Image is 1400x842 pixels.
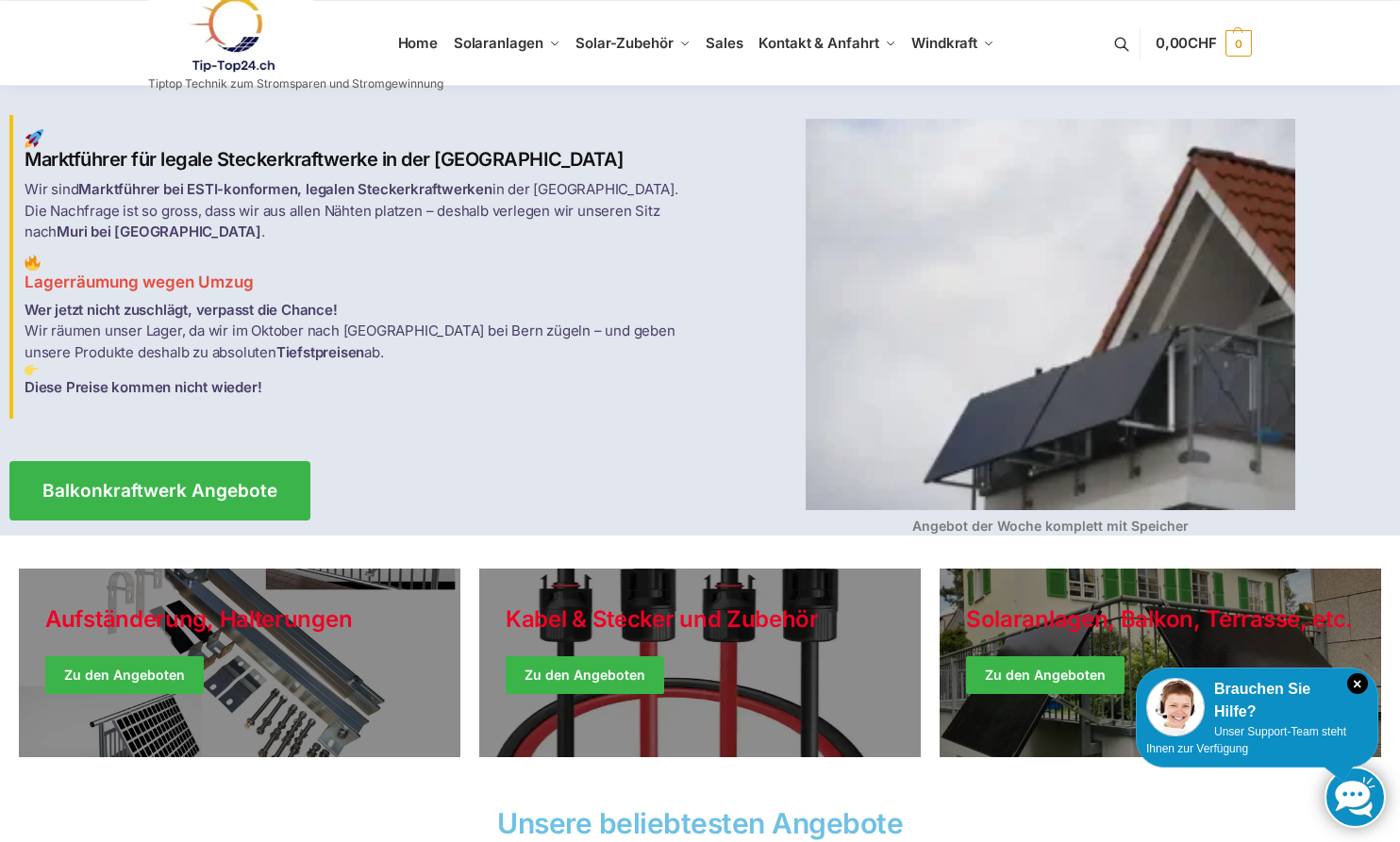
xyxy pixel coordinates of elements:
[1146,725,1346,755] span: Unser Support-Team steht Ihnen zur Verfügung
[9,809,1391,837] h2: Unsere beliebtesten Angebote
[57,223,261,240] strong: Muri bei [GEOGRAPHIC_DATA]
[25,255,41,271] img: Home 2
[25,179,689,243] p: Wir sind in der [GEOGRAPHIC_DATA]. Die Nachfrage ist so gross, dass wir aus allen Nähten platzen ...
[9,461,310,520] a: Balkonkraftwerk Angebote
[575,34,674,52] span: Solar-Zubehör
[25,301,338,319] strong: Wer jetzt nicht zuschlägt, verpasst die Chance!
[445,1,567,86] a: Solaranlagen
[148,78,443,90] p: Tiptop Technik zum Stromsparen und Stromgewinnung
[1156,15,1252,72] a: 0,00CHF 0
[78,180,492,198] strong: Marktführer bei ESTI-konformen, legalen Steckerkraftwerken
[751,1,904,86] a: Kontakt & Anfahrt
[904,1,1003,86] a: Windkraft
[806,119,1295,510] img: Home 4
[1146,678,1205,736] img: Customer service
[1188,34,1217,52] span: CHF
[42,482,277,500] span: Balkonkraftwerk Angebote
[25,300,689,399] p: Wir räumen unser Lager, da wir im Oktober nach [GEOGRAPHIC_DATA] bei Bern zügeln – und geben unse...
[25,363,39,377] img: Home 3
[1225,30,1252,57] span: 0
[479,569,921,757] a: Holiday Style
[276,343,364,361] strong: Tiefstpreisen
[911,34,977,52] span: Windkraft
[25,129,689,172] h2: Marktführer für legale Steckerkraftwerke in der [GEOGRAPHIC_DATA]
[568,1,698,86] a: Solar-Zubehör
[25,129,43,148] img: Home 1
[19,569,460,757] a: Holiday Style
[758,34,878,52] span: Kontakt & Anfahrt
[698,1,751,86] a: Sales
[454,34,543,52] span: Solaranlagen
[940,569,1381,757] a: Winter Jackets
[1347,673,1368,694] i: Schließen
[706,34,743,52] span: Sales
[1146,678,1368,723] div: Brauchen Sie Hilfe?
[25,378,261,396] strong: Diese Preise kommen nicht wieder!
[25,255,689,294] h3: Lagerräumung wegen Umzug
[1156,34,1217,52] span: 0,00
[912,518,1189,534] strong: Angebot der Woche komplett mit Speicher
